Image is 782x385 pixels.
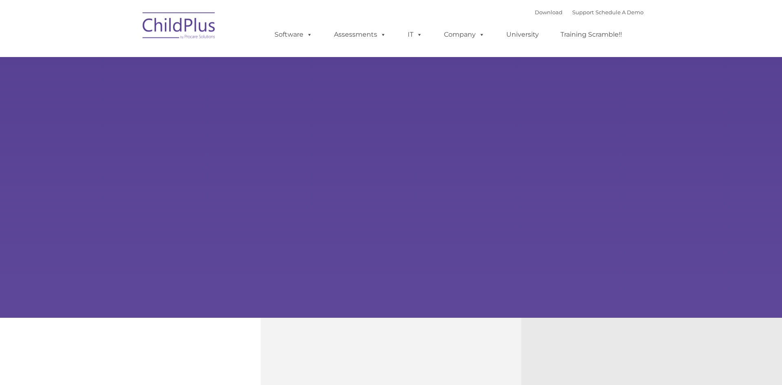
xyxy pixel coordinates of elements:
a: Download [535,9,562,15]
a: University [498,26,547,43]
font: | [535,9,644,15]
a: Software [266,26,321,43]
img: ChildPlus by Procare Solutions [138,7,220,47]
a: Schedule A Demo [595,9,644,15]
a: IT [400,26,431,43]
a: Training Scramble!! [552,26,630,43]
a: Assessments [326,26,394,43]
a: Support [572,9,594,15]
a: Company [436,26,493,43]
